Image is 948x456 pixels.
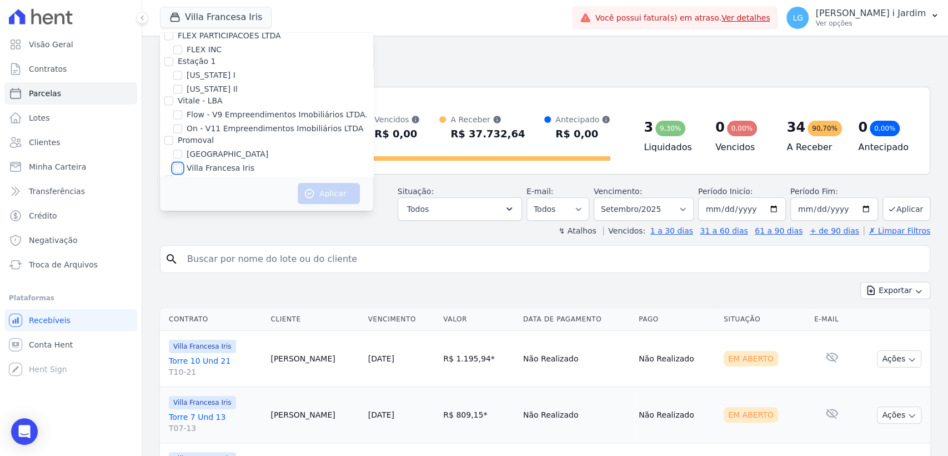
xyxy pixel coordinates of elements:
div: 34 [787,118,805,136]
label: Período Inicío: [698,187,753,196]
span: T10-21 [169,366,262,378]
a: 61 a 90 dias [755,226,802,235]
h4: Vencidos [715,141,769,154]
div: 0 [858,118,867,136]
a: Negativação [4,229,137,251]
label: FLEX INC [187,44,222,56]
button: Ações [877,350,921,368]
label: ↯ Atalhos [558,226,596,235]
div: A Receber [450,114,525,125]
a: Torre 10 Und 21T10-21 [169,355,262,378]
span: Transferências [29,186,85,197]
div: Antecipado [555,114,610,125]
h4: A Receber [787,141,841,154]
th: Cliente [266,308,363,331]
span: Crédito [29,210,57,221]
a: Troca de Arquivos [4,254,137,276]
label: Estação 1 [178,57,215,66]
span: Conta Hent [29,339,73,350]
td: [PERSON_NAME] [266,387,363,443]
a: Parcelas [4,82,137,105]
button: Aplicar [882,197,930,221]
span: Clientes [29,137,60,148]
div: R$ 0,00 [555,125,610,143]
button: Todos [398,197,522,221]
label: Villa Francesa Iris [187,162,254,174]
span: LG [792,14,803,22]
button: Exportar [860,282,930,299]
label: [US_STATE] Il [187,83,238,95]
label: On - V11 Empreendimentos Imobiliários LTDA [187,123,363,135]
div: R$ 37.732,64 [450,125,525,143]
td: Não Realizado [634,387,719,443]
div: Open Intercom Messenger [11,418,38,445]
i: search [165,252,178,266]
a: Contratos [4,58,137,80]
label: Promoval [178,136,214,145]
td: Não Realizado [519,331,634,387]
p: Ver opções [815,19,926,28]
button: Ações [877,407,921,424]
div: 0,00% [870,121,900,136]
a: Torre 7 Und 13T07-13 [169,412,262,434]
a: Transferências [4,180,137,202]
button: LG [PERSON_NAME] i Jardim Ver opções [778,2,948,33]
a: 31 a 60 dias [700,226,748,235]
div: Vencidos [374,114,420,125]
th: Vencimento [364,308,439,331]
span: Minha Carteira [29,161,86,172]
label: Vitale - LBA [178,96,223,105]
td: Não Realizado [519,387,634,443]
th: E-mail [810,308,854,331]
span: Villa Francesa Iris [169,340,236,353]
label: Vencidos: [603,226,645,235]
input: Buscar por nome do lote ou do cliente [180,248,925,270]
p: [PERSON_NAME] i Jardim [815,8,926,19]
span: Parcelas [29,88,61,99]
div: 90,70% [807,121,842,136]
th: Contrato [160,308,266,331]
span: Negativação [29,235,78,246]
td: Não Realizado [634,331,719,387]
div: 0 [715,118,725,136]
span: Lotes [29,112,50,123]
span: Troca de Arquivos [29,259,98,270]
a: Ver detalhes [721,13,770,22]
a: Minha Carteira [4,156,137,178]
label: Flow - V9 Empreendimentos Imobiliários LTDA. [187,109,368,121]
div: Em Aberto [724,407,778,423]
a: Lotes [4,107,137,129]
span: Todos [407,202,429,216]
span: T07-13 [169,423,262,434]
a: Conta Hent [4,334,137,356]
div: Plataformas [9,291,133,305]
label: [GEOGRAPHIC_DATA] [187,148,268,160]
a: Recebíveis [4,309,137,331]
td: R$ 1.195,94 [439,331,519,387]
h2: Parcelas [160,44,930,65]
div: Em Aberto [724,351,778,366]
span: Visão Geral [29,39,73,50]
th: Valor [439,308,519,331]
a: Visão Geral [4,33,137,56]
a: Clientes [4,131,137,153]
td: [PERSON_NAME] [266,331,363,387]
span: Contratos [29,63,67,75]
div: R$ 0,00 [374,125,420,143]
span: Você possui fatura(s) em atraso. [595,12,770,24]
a: 1 a 30 dias [650,226,693,235]
a: Crédito [4,205,137,227]
label: HABRAS [178,175,209,184]
button: Villa Francesa Iris [160,7,272,28]
button: Aplicar [298,183,360,204]
label: FLEX PARTICIPACOES LTDA [178,31,281,40]
label: Vencimento: [594,187,642,196]
div: 3 [644,118,653,136]
div: 9,30% [655,121,685,136]
label: Situação: [398,187,434,196]
label: [US_STATE] I [187,70,235,81]
th: Situação [719,308,810,331]
h4: Liquidados [644,141,698,154]
div: 0,00% [727,121,757,136]
th: Data de Pagamento [519,308,634,331]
